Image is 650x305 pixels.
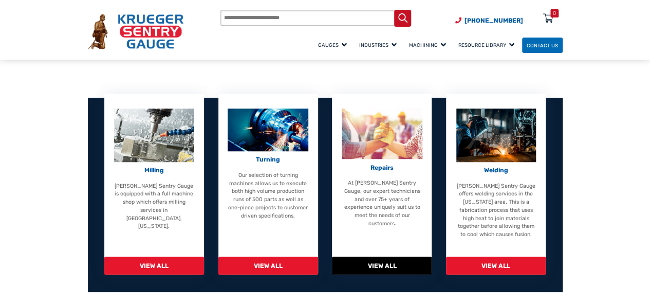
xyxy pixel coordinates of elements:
p: Milling [114,166,195,175]
a: Turning Turning Our selection of turning machines allows us to execute both high volume productio... [218,94,318,275]
span: Industries [359,42,397,48]
a: Machining [404,36,454,54]
p: Repairs [342,163,422,172]
a: Welding Welding [PERSON_NAME] Sentry Gauge offers welding services in the [US_STATE] area. This i... [446,94,546,275]
span: Machining [409,42,446,48]
img: Repairs [342,109,422,159]
img: Welding [456,109,536,162]
span: Gauges [318,42,347,48]
a: Gauges [313,36,355,54]
a: Resource Library [454,36,522,54]
span: View All [218,257,318,275]
a: Milling Milling [PERSON_NAME] Sentry Gauge is equipped with a full machine shop which offers mill... [104,94,204,275]
p: Our selection of turning machines allows us to execute both high volume production runs of 500 pa... [228,171,308,220]
div: 0 [553,9,556,17]
span: View All [104,257,204,275]
img: Turning [228,109,308,151]
img: Krueger Sentry Gauge [88,14,183,49]
span: [PHONE_NUMBER] [465,17,523,24]
a: Contact Us [522,38,563,53]
a: Industries [355,36,404,54]
p: At [PERSON_NAME] Sentry Gauge, our expert technicians and over 75+ years of experience uniquely s... [342,179,422,228]
a: Repairs Repairs At [PERSON_NAME] Sentry Gauge, our expert technicians and over 75+ years of exper... [332,94,432,275]
a: Phone Number (920) 434-8860 [455,16,523,25]
span: Resource Library [458,42,514,48]
p: Welding [456,166,536,175]
span: Contact Us [527,42,558,48]
img: Milling [114,109,194,162]
span: View All [332,257,432,275]
span: View All [446,257,546,275]
p: [PERSON_NAME] Sentry Gauge offers welding services in the [US_STATE] area. This is a fabrication ... [456,182,536,239]
p: Turning [228,155,308,164]
p: [PERSON_NAME] Sentry Gauge is equipped with a full machine shop which offers milling services in ... [114,182,195,231]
